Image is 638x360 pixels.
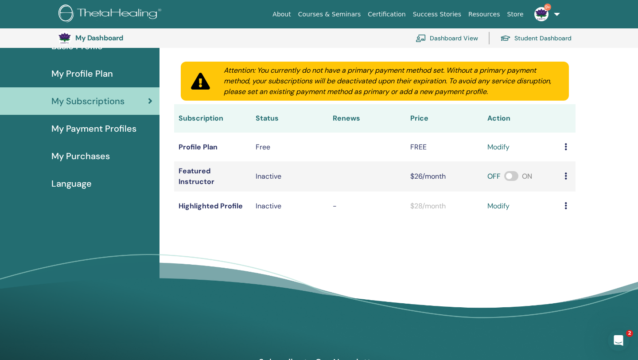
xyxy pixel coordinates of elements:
a: Student Dashboard [500,28,572,48]
td: Profile Plan [174,133,251,161]
a: Store [504,6,527,23]
div: Inactive [256,171,324,182]
a: modify [487,142,510,153]
a: Courses & Seminars [295,6,365,23]
th: Action [483,104,560,133]
span: $28/month [410,201,446,211]
a: Resources [465,6,504,23]
img: logo.png [58,4,164,24]
img: graduation-cap.svg [500,35,511,42]
p: Inactive [256,201,324,211]
td: Highlighted Profile [174,192,251,220]
span: 9+ [544,4,551,11]
span: 2 [626,330,633,337]
th: Renews [328,104,405,133]
span: My Profile Plan [51,67,113,80]
a: modify [487,201,510,211]
a: About [269,6,294,23]
div: Free [256,142,324,153]
a: Certification [364,6,409,23]
th: Status [251,104,328,133]
a: Dashboard View [416,28,478,48]
iframe: Intercom live chat [608,330,629,351]
th: Price [406,104,483,133]
span: ON [522,172,532,181]
span: OFF [487,172,501,181]
div: Attention: You currently do not have a primary payment method set. Without a primary payment meth... [213,65,569,97]
span: FREE [410,142,427,152]
a: Success Stories [409,6,465,23]
span: - [333,201,337,211]
img: default.jpg [58,31,72,45]
td: Featured Instructor [174,161,251,192]
h3: My Dashboard [75,34,164,42]
span: My Payment Profiles [51,122,136,135]
img: chalkboard-teacher.svg [416,34,426,42]
span: Language [51,177,92,190]
span: $26/month [410,172,446,181]
img: default.jpg [534,7,549,21]
th: Subscription [174,104,251,133]
span: My Purchases [51,149,110,163]
span: My Subscriptions [51,94,124,108]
